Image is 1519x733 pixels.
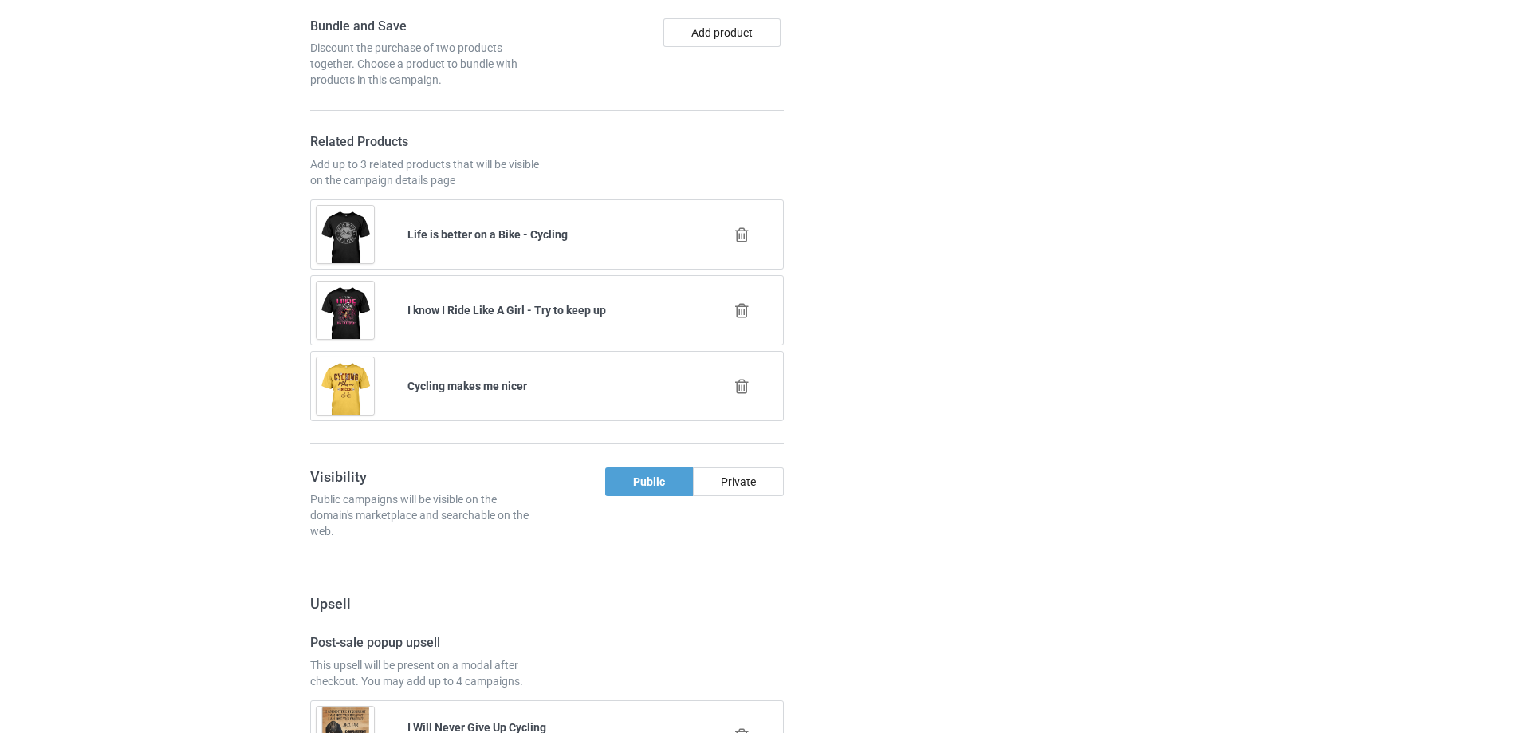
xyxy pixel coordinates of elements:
b: Life is better on a Bike - Cycling [407,228,568,241]
div: Public [605,467,693,496]
b: Cycling makes me nicer [407,380,527,392]
div: Private [693,467,784,496]
h4: Related Products [310,134,541,151]
h3: Upsell [310,594,784,613]
div: Add up to 3 related products that will be visible on the campaign details page [310,156,541,188]
div: This upsell will be present on a modal after checkout. You may add up to 4 campaigns. [310,657,541,689]
h4: Bundle and Save [310,18,541,35]
b: I know I Ride Like A Girl - Try to keep up [407,304,606,317]
div: Public campaigns will be visible on the domain's marketplace and searchable on the web. [310,491,541,539]
h4: Post-sale popup upsell [310,635,541,652]
div: Discount the purchase of two products together. Choose a product to bundle with products in this ... [310,40,541,88]
h3: Visibility [310,467,541,486]
button: Add product [663,18,781,47]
